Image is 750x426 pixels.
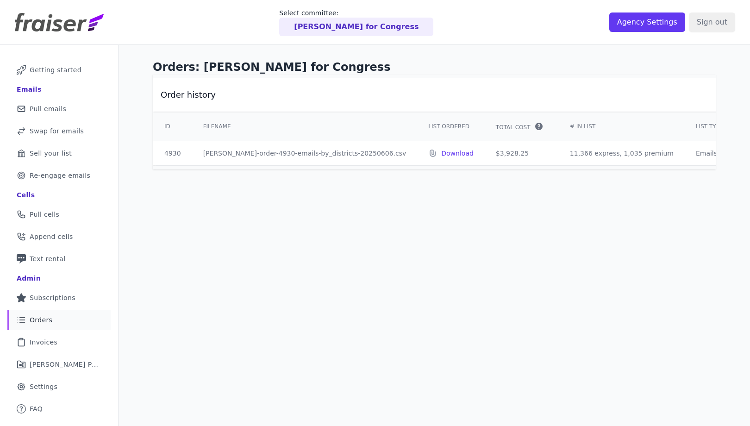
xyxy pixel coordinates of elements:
div: Emails [17,85,42,94]
th: ID [153,112,192,141]
a: Download [441,149,474,158]
a: Append cells [7,226,111,247]
div: Admin [17,274,41,283]
span: [PERSON_NAME] Performance [30,360,100,369]
img: Fraiser Logo [15,13,104,31]
span: Sell your list [30,149,72,158]
span: FAQ [30,404,43,413]
span: Invoices [30,338,57,347]
p: [PERSON_NAME] for Congress [294,21,419,32]
th: Filename [192,112,418,141]
span: Text rental [30,254,66,263]
span: Pull emails [30,104,66,113]
a: Settings [7,376,111,397]
th: List Ordered [417,112,485,141]
td: $3,928.25 [485,141,559,165]
td: 11,366 express, 1,035 premium [559,141,685,165]
th: # In List [559,112,685,141]
a: Getting started [7,60,111,80]
div: Cells [17,190,35,200]
a: FAQ [7,399,111,419]
a: Sell your list [7,143,111,163]
span: Subscriptions [30,293,75,302]
td: [PERSON_NAME]-order-4930-emails-by_districts-20250606.csv [192,141,418,165]
a: Re-engage emails [7,165,111,186]
a: Pull cells [7,204,111,225]
span: Getting started [30,65,81,75]
input: Agency Settings [609,13,685,32]
span: Pull cells [30,210,59,219]
a: Subscriptions [7,288,111,308]
input: Sign out [689,13,735,32]
td: 4930 [153,141,192,165]
a: Swap for emails [7,121,111,141]
a: Select committee: [PERSON_NAME] for Congress [279,8,433,36]
span: Swap for emails [30,126,84,136]
a: Text rental [7,249,111,269]
span: Re-engage emails [30,171,90,180]
span: Total Cost [496,124,531,131]
span: Settings [30,382,57,391]
a: Orders [7,310,111,330]
a: Invoices [7,332,111,352]
h1: Orders: [PERSON_NAME] for Congress [153,60,716,75]
span: Append cells [30,232,73,241]
a: [PERSON_NAME] Performance [7,354,111,375]
span: Orders [30,315,52,325]
a: Pull emails [7,99,111,119]
p: Select committee: [279,8,433,18]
